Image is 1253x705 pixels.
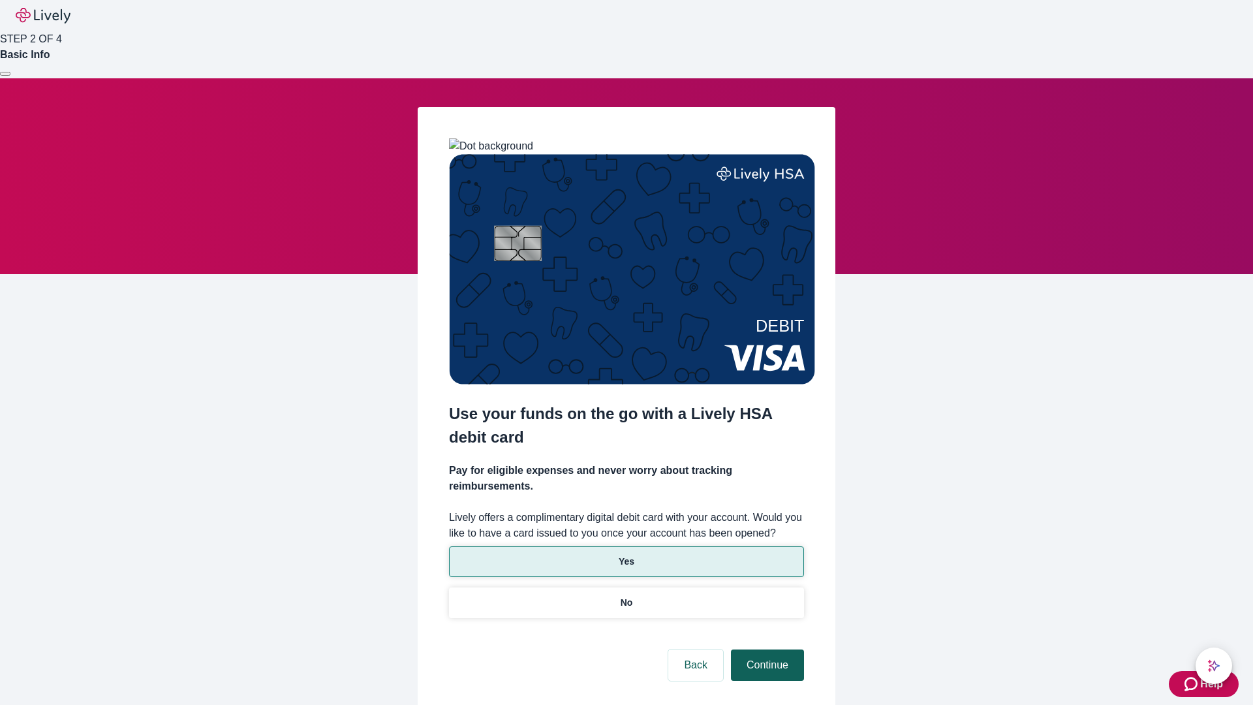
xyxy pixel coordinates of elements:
button: Yes [449,546,804,577]
button: Back [668,650,723,681]
label: Lively offers a complimentary digital debit card with your account. Would you like to have a card... [449,510,804,541]
img: Lively [16,8,70,23]
h2: Use your funds on the go with a Lively HSA debit card [449,402,804,449]
h4: Pay for eligible expenses and never worry about tracking reimbursements. [449,463,804,494]
p: No [621,596,633,610]
img: Debit card [449,154,815,384]
button: Zendesk support iconHelp [1169,671,1239,697]
p: Yes [619,555,634,569]
button: chat [1196,648,1232,684]
button: No [449,587,804,618]
button: Continue [731,650,804,681]
span: Help [1200,676,1223,692]
svg: Lively AI Assistant [1207,659,1220,672]
svg: Zendesk support icon [1184,676,1200,692]
img: Dot background [449,138,533,154]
